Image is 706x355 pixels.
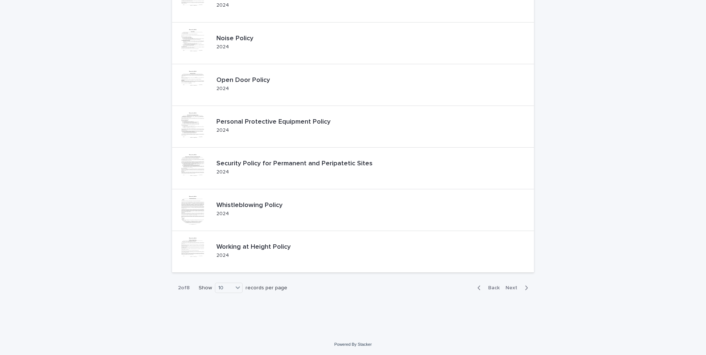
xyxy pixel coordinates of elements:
p: 2024 [216,2,229,8]
a: Security Policy for Permanent and Peripatetic Sites2024 [172,148,534,189]
p: records per page [246,285,287,291]
p: 2 of 8 [172,279,196,297]
p: 2024 [216,44,229,50]
p: 2024 [216,169,229,175]
p: 2024 [216,211,229,217]
a: Working at Height Policy2024 [172,231,534,273]
a: Powered By Stacker [334,342,371,347]
a: Open Door Policy2024 [172,64,534,106]
span: Next [505,285,522,290]
p: Personal Protective Equipment Policy [216,118,343,126]
p: Open Door Policy [216,76,282,85]
button: Next [503,285,534,291]
p: Show [199,285,212,291]
p: 2024 [216,86,229,92]
a: Noise Policy2024 [172,23,534,64]
div: 10 [215,284,233,292]
p: 2024 [216,127,229,134]
a: Whistleblowing Policy2024 [172,189,534,231]
p: Whistleblowing Policy [216,201,295,210]
a: Personal Protective Equipment Policy2024 [172,106,534,148]
p: Security Policy for Permanent and Peripatetic Sites [216,160,385,168]
p: Working at Height Policy [216,243,303,251]
p: 2024 [216,252,229,259]
p: Noise Policy [216,35,266,43]
button: Back [472,285,503,291]
span: Back [484,285,500,290]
